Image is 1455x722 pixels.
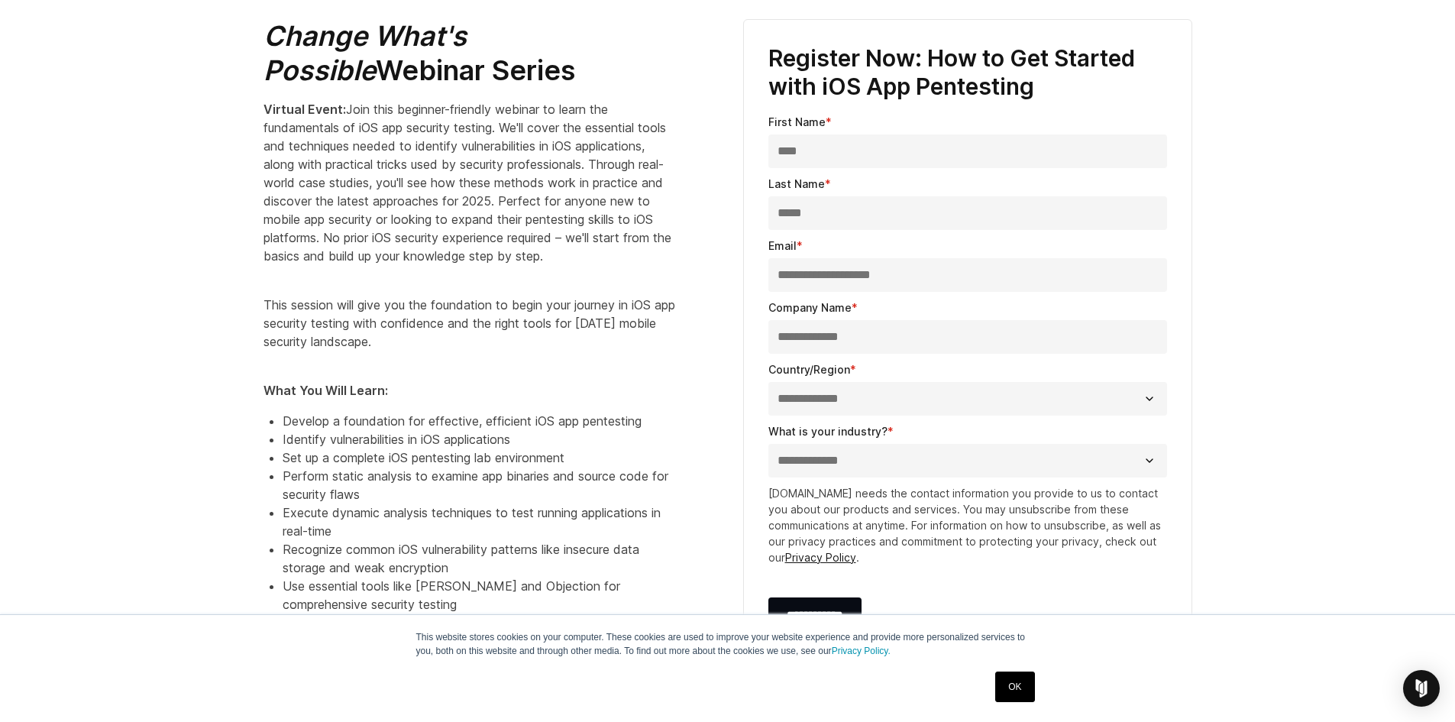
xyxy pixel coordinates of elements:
[283,412,676,430] li: Develop a foundation for effective, efficient iOS app pentesting
[768,363,850,376] span: Country/Region
[283,430,676,448] li: Identify vulnerabilities in iOS applications
[768,425,888,438] span: What is your industry?
[1403,670,1440,707] div: Open Intercom Messenger
[768,177,825,190] span: Last Name
[264,297,675,349] span: This session will give you the foundation to begin your journey in iOS app security testing with ...
[768,301,852,314] span: Company Name
[264,19,676,88] h2: Webinar Series
[768,115,826,128] span: First Name
[264,102,346,117] strong: Virtual Event:
[283,467,676,503] li: Perform static analysis to examine app binaries and source code for security flaws
[283,577,676,614] li: Use essential tools like [PERSON_NAME] and Objection for comprehensive security testing
[785,551,856,564] a: Privacy Policy
[768,239,797,252] span: Email
[283,540,676,577] li: Recognize common iOS vulnerability patterns like insecure data storage and weak encryption
[995,672,1034,702] a: OK
[768,485,1167,565] p: [DOMAIN_NAME] needs the contact information you provide to us to contact you about our products a...
[283,614,676,650] li: Apply proper testing methodology from reconnaissance to exploitation
[283,503,676,540] li: Execute dynamic analysis techniques to test running applications in real-time
[264,383,388,398] strong: What You Will Learn:
[832,646,891,656] a: Privacy Policy.
[264,102,671,264] span: Join this beginner-friendly webinar to learn the fundamentals of iOS app security testing. We'll ...
[283,448,676,467] li: Set up a complete iOS pentesting lab environment
[416,630,1040,658] p: This website stores cookies on your computer. These cookies are used to improve your website expe...
[768,44,1167,102] h3: Register Now: How to Get Started with iOS App Pentesting
[264,19,467,87] em: Change What's Possible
